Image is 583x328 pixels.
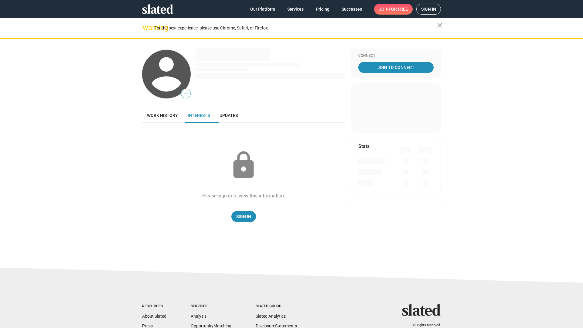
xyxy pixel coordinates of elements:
[287,4,304,15] span: Services
[181,90,190,98] span: —
[142,304,166,309] div: Resources
[416,4,441,15] a: Sign in
[256,314,286,319] a: Slated Analytics
[228,150,259,180] mat-icon: lock
[142,314,166,319] a: About Slated
[147,113,178,118] span: Work history
[256,304,297,309] div: Slated Group
[154,24,437,32] div: For the best experience, please use Chrome, Safari, or Firefox.
[215,108,243,123] a: Updates
[421,4,436,14] span: Sign in
[245,4,280,15] a: Our Platform
[282,4,309,15] a: Services
[358,53,434,58] div: Connect
[389,4,408,15] span: for free
[311,4,334,15] a: Pricing
[436,22,443,29] mat-icon: close
[143,24,150,31] mat-icon: warning
[142,108,183,123] a: Work history
[358,62,434,73] a: Join To Connect
[220,113,238,118] span: Updates
[316,4,329,15] span: Pricing
[379,4,408,15] span: Join
[337,4,367,15] a: Successes
[191,304,231,309] div: Services
[374,4,413,15] a: Joinfor free
[250,4,275,15] span: Our Platform
[202,193,285,199] div: Please sign in to view this information.
[360,62,432,73] span: Join To Connect
[188,113,210,118] span: Interests
[358,143,370,149] mat-card-title: Stats
[191,314,206,319] a: Analysis
[183,108,215,123] a: Interests
[231,211,256,222] a: Sign In
[342,4,362,15] span: Successes
[236,211,251,222] span: Sign In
